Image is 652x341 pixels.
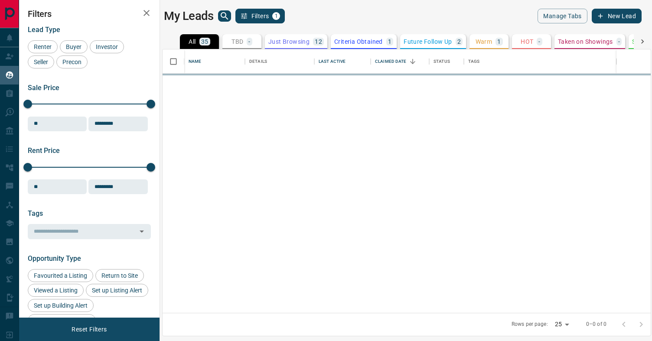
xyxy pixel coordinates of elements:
p: HOT [521,39,533,45]
button: Open [136,225,148,237]
span: Viewed a Listing [31,287,81,294]
span: Opportunity Type [28,254,81,263]
div: Last Active [314,49,371,74]
p: All [189,39,196,45]
span: Return to Site [98,272,141,279]
h2: Filters [28,9,151,19]
span: Tags [28,209,43,218]
div: Claimed Date [375,49,407,74]
button: Filters1 [235,9,285,23]
p: 0–0 of 0 [586,321,606,328]
p: Criteria Obtained [334,39,383,45]
p: 1 [388,39,391,45]
p: Warm [476,39,492,45]
div: Set up Listing Alert [86,284,148,297]
p: TBD [231,39,243,45]
span: Seller [31,58,51,65]
div: 25 [551,318,572,331]
div: Precon [56,55,88,68]
button: Sort [407,55,419,68]
div: Set up Building Alert [28,299,94,312]
p: Rows per page: [512,321,548,328]
div: Favourited a Listing [28,269,93,282]
p: 12 [315,39,322,45]
div: Details [245,49,314,74]
span: Investor [93,43,121,50]
p: 1 [497,39,501,45]
span: Lead Type [28,26,60,34]
div: Investor [90,40,124,53]
span: Buyer [63,43,85,50]
button: Reset Filters [66,322,112,337]
p: 35 [201,39,209,45]
button: New Lead [592,9,642,23]
div: Name [189,49,202,74]
p: - [248,39,250,45]
div: Buyer [60,40,88,53]
span: Set up Listing Alert [89,287,145,294]
span: Renter [31,43,55,50]
span: Set up Building Alert [31,302,91,309]
p: - [538,39,540,45]
p: - [618,39,620,45]
button: search button [218,10,231,22]
div: Renter [28,40,58,53]
span: Rent Price [28,146,60,155]
p: Just Browsing [268,39,310,45]
div: Tags [464,49,616,74]
div: Name [184,49,245,74]
span: Reactivated Account [31,317,93,324]
div: Claimed Date [371,49,429,74]
div: Reactivated Account [28,314,96,327]
span: Favourited a Listing [31,272,90,279]
div: Viewed a Listing [28,284,84,297]
span: Sale Price [28,84,59,92]
div: Return to Site [95,269,144,282]
div: Status [434,49,450,74]
div: Last Active [319,49,346,74]
p: 2 [457,39,461,45]
div: Seller [28,55,54,68]
div: Tags [468,49,480,74]
div: Details [249,49,267,74]
span: Precon [59,58,85,65]
button: Manage Tabs [538,9,587,23]
div: Status [429,49,464,74]
p: Future Follow Up [404,39,452,45]
span: 1 [273,13,279,19]
h1: My Leads [164,9,214,23]
p: Taken on Showings [558,39,613,45]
